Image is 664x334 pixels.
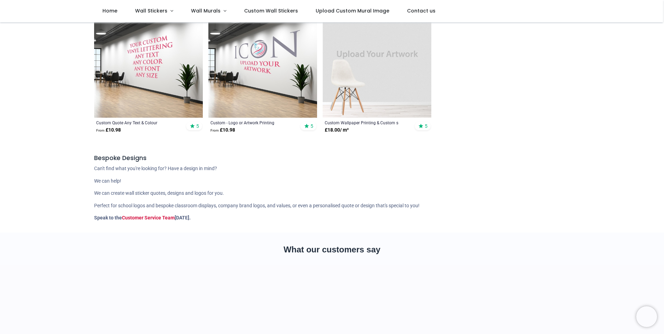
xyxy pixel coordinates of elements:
span: 5 [425,123,428,129]
a: Customer Service Team [122,215,175,220]
h5: Bespoke Designs [94,154,570,162]
span: Wall Murals [191,7,221,14]
img: Custom Wall Sticker Quote Any Text & Colour - Vinyl Lettering [94,9,203,118]
p: We can help! [94,178,570,185]
a: Custom Wallpaper Printing & Custom s [325,120,408,125]
span: Home [102,7,117,14]
img: Custom Wall Sticker - Logo or Artwork Printing - Upload your design [208,9,317,118]
a: Custom - Logo or Artwork Printing [210,120,294,125]
strong: £ 10.98 [96,127,121,134]
span: From [210,128,219,132]
span: Wall Stickers [135,7,167,14]
iframe: Brevo live chat [636,306,657,327]
a: Custom Quote Any Text & Colour [96,120,180,125]
iframe: Customer reviews powered by Trustpilot [94,268,570,316]
span: Contact us [407,7,435,14]
h2: What our customers say [94,244,570,256]
span: From [96,128,105,132]
span: 5 [310,123,313,129]
span: Upload Custom Mural Image [316,7,389,14]
p: We can create wall sticker quotes, designs and logos for you. [94,190,570,197]
span: 5 [196,123,199,129]
span: Custom Wall Stickers [244,7,298,14]
strong: £ 10.98 [210,127,235,134]
p: Can't find what you're looking for? Have a design in mind? [94,165,570,172]
strong: Speak to the [DATE]. [94,215,191,220]
strong: £ 18.00 / m² [325,127,349,134]
p: Perfect for school logos and bespoke classroom displays, company brand logos, and values, or even... [94,202,570,209]
img: Custom Wallpaper Printing & Custom Wall Murals [323,9,431,118]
